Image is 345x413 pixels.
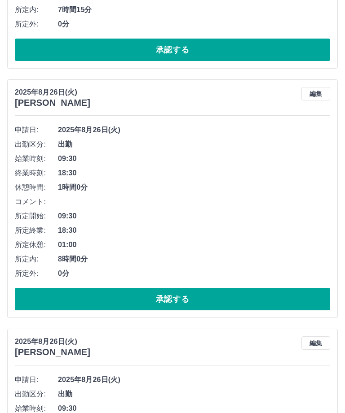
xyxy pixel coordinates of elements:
[58,239,330,250] span: 01:00
[15,347,90,357] h3: [PERSON_NAME]
[15,168,58,178] span: 終業時刻:
[58,4,330,15] span: 7時間15分
[58,268,330,279] span: 0分
[58,389,330,400] span: 出勤
[58,168,330,178] span: 18:30
[15,182,58,193] span: 休憩時間:
[15,336,90,347] p: 2025年8月26日(火)
[15,39,330,61] button: 承認する
[15,254,58,265] span: 所定内:
[15,225,58,236] span: 所定終業:
[15,19,58,30] span: 所定外:
[58,125,330,135] span: 2025年8月26日(火)
[15,211,58,222] span: 所定開始:
[15,374,58,385] span: 申請日:
[301,336,330,350] button: 編集
[58,254,330,265] span: 8時間0分
[301,87,330,100] button: 編集
[15,268,58,279] span: 所定外:
[15,4,58,15] span: 所定内:
[58,19,330,30] span: 0分
[15,153,58,164] span: 始業時刻:
[58,139,330,150] span: 出勤
[15,196,58,207] span: コメント:
[58,153,330,164] span: 09:30
[15,389,58,400] span: 出勤区分:
[58,182,330,193] span: 1時間0分
[58,374,330,385] span: 2025年8月26日(火)
[15,239,58,250] span: 所定休憩:
[58,225,330,236] span: 18:30
[15,139,58,150] span: 出勤区分:
[15,87,90,98] p: 2025年8月26日(火)
[58,211,330,222] span: 09:30
[15,288,330,310] button: 承認する
[15,125,58,135] span: 申請日:
[15,98,90,108] h3: [PERSON_NAME]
